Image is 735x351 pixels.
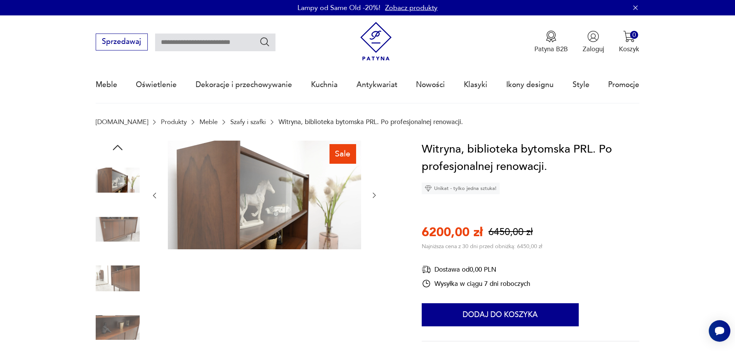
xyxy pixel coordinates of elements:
[623,30,635,42] img: Ikona koszyka
[573,67,590,102] a: Style
[96,207,140,251] img: Zdjęcie produktu Witryna, biblioteka bytomska PRL. Po profesjonalnej renowacji.
[422,141,639,176] h1: Witryna, biblioteka bytomska PRL. Po profesjonalnej renowacji.
[425,185,432,192] img: Ikona diamentu
[357,22,395,61] img: Patyna - sklep z meblami i dekoracjami vintage
[422,303,579,326] button: Dodaj do koszyka
[297,3,380,13] p: Lampy od Same Old -20%!
[422,279,530,288] div: Wysyłka w ciągu 7 dni roboczych
[545,30,557,42] img: Ikona medalu
[168,141,361,249] img: Zdjęcie produktu Witryna, biblioteka bytomska PRL. Po profesjonalnej renowacji.
[230,118,266,126] a: Szafy i szafki
[422,183,500,194] div: Unikat - tylko jedna sztuka!
[259,36,270,47] button: Szukaj
[422,265,530,274] div: Dostawa od 0,00 PLN
[619,30,639,54] button: 0Koszyk
[422,243,542,250] p: Najniższa cena z 30 dni przed obniżką: 6450,00 zł
[619,45,639,54] p: Koszyk
[534,45,568,54] p: Patyna B2B
[161,118,187,126] a: Produkty
[96,158,140,202] img: Zdjęcie produktu Witryna, biblioteka bytomska PRL. Po profesjonalnej renowacji.
[96,34,148,50] button: Sprzedawaj
[199,118,218,126] a: Meble
[311,67,338,102] a: Kuchnia
[329,144,356,163] div: Sale
[534,30,568,54] a: Ikona medaluPatyna B2B
[583,30,604,54] button: Zaloguj
[96,306,140,349] img: Zdjęcie produktu Witryna, biblioteka bytomska PRL. Po profesjonalnej renowacji.
[96,118,148,126] a: [DOMAIN_NAME]
[709,320,730,342] iframe: Smartsupp widget button
[96,39,148,45] a: Sprzedawaj
[357,67,397,102] a: Antykwariat
[506,67,554,102] a: Ikony designu
[96,67,117,102] a: Meble
[587,30,599,42] img: Ikonka użytkownika
[630,31,638,39] div: 0
[583,45,604,54] p: Zaloguj
[196,67,292,102] a: Dekoracje i przechowywanie
[279,118,463,126] p: Witryna, biblioteka bytomska PRL. Po profesjonalnej renowacji.
[464,67,487,102] a: Klasyki
[385,3,438,13] a: Zobacz produkty
[534,30,568,54] button: Patyna B2B
[422,265,431,274] img: Ikona dostawy
[416,67,445,102] a: Nowości
[608,67,639,102] a: Promocje
[422,224,483,241] p: 6200,00 zł
[488,225,533,239] p: 6450,00 zł
[136,67,177,102] a: Oświetlenie
[96,257,140,301] img: Zdjęcie produktu Witryna, biblioteka bytomska PRL. Po profesjonalnej renowacji.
